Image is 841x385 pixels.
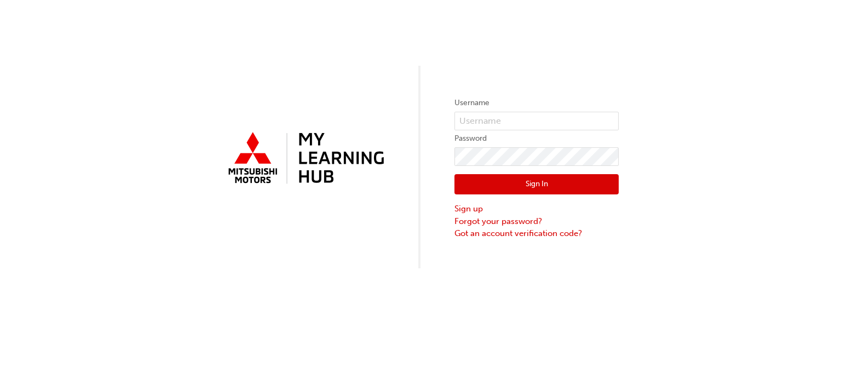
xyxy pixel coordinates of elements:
label: Password [454,132,619,145]
input: Username [454,112,619,130]
a: Forgot your password? [454,215,619,228]
a: Sign up [454,203,619,215]
label: Username [454,96,619,110]
a: Got an account verification code? [454,227,619,240]
img: mmal [222,128,387,190]
button: Sign In [454,174,619,195]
